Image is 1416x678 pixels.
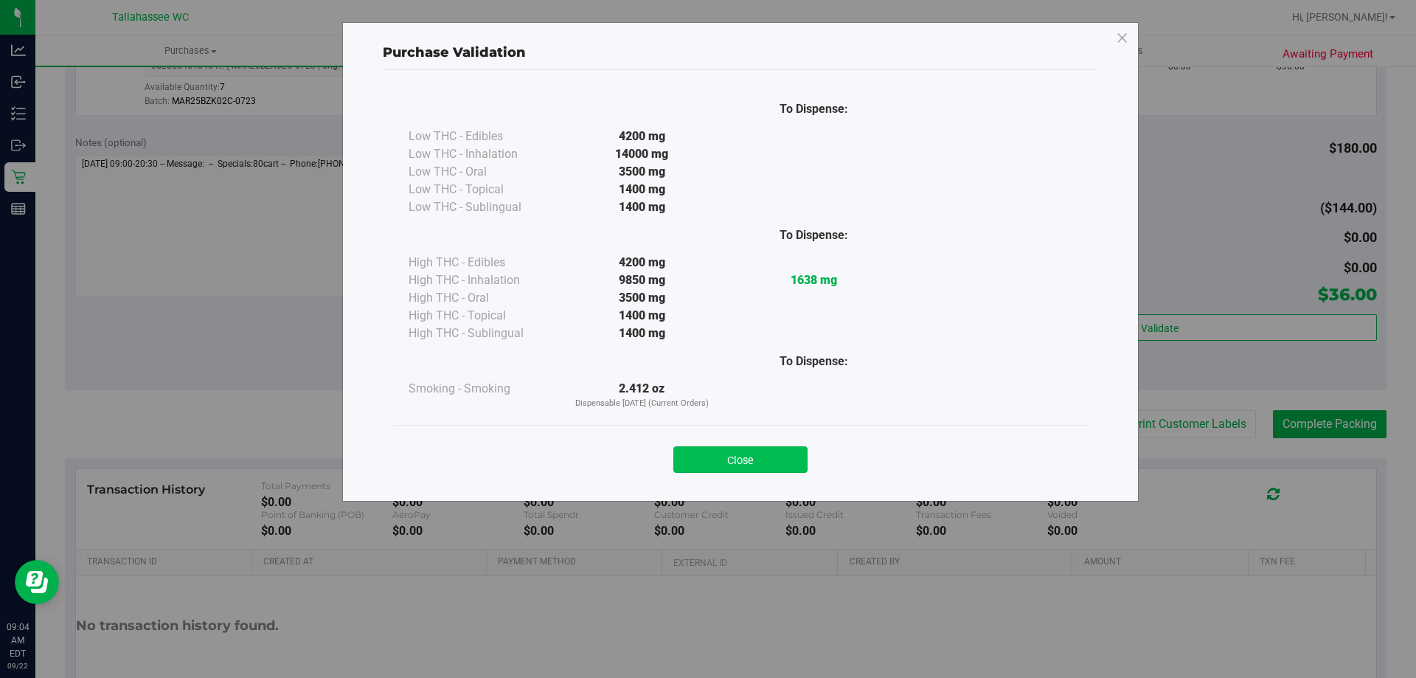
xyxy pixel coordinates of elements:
[556,254,728,271] div: 4200 mg
[15,560,59,604] iframe: Resource center
[556,289,728,307] div: 3500 mg
[556,181,728,198] div: 1400 mg
[409,198,556,216] div: Low THC - Sublingual
[409,380,556,398] div: Smoking - Smoking
[728,226,900,244] div: To Dispense:
[409,271,556,289] div: High THC - Inhalation
[556,145,728,163] div: 14000 mg
[409,254,556,271] div: High THC - Edibles
[556,380,728,410] div: 2.412 oz
[409,145,556,163] div: Low THC - Inhalation
[673,446,808,473] button: Close
[556,163,728,181] div: 3500 mg
[409,128,556,145] div: Low THC - Edibles
[556,398,728,410] p: Dispensable [DATE] (Current Orders)
[409,163,556,181] div: Low THC - Oral
[409,181,556,198] div: Low THC - Topical
[383,44,526,60] span: Purchase Validation
[791,273,837,287] strong: 1638 mg
[556,307,728,325] div: 1400 mg
[728,100,900,118] div: To Dispense:
[556,198,728,216] div: 1400 mg
[556,325,728,342] div: 1400 mg
[728,353,900,370] div: To Dispense:
[556,271,728,289] div: 9850 mg
[409,325,556,342] div: High THC - Sublingual
[409,307,556,325] div: High THC - Topical
[409,289,556,307] div: High THC - Oral
[556,128,728,145] div: 4200 mg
